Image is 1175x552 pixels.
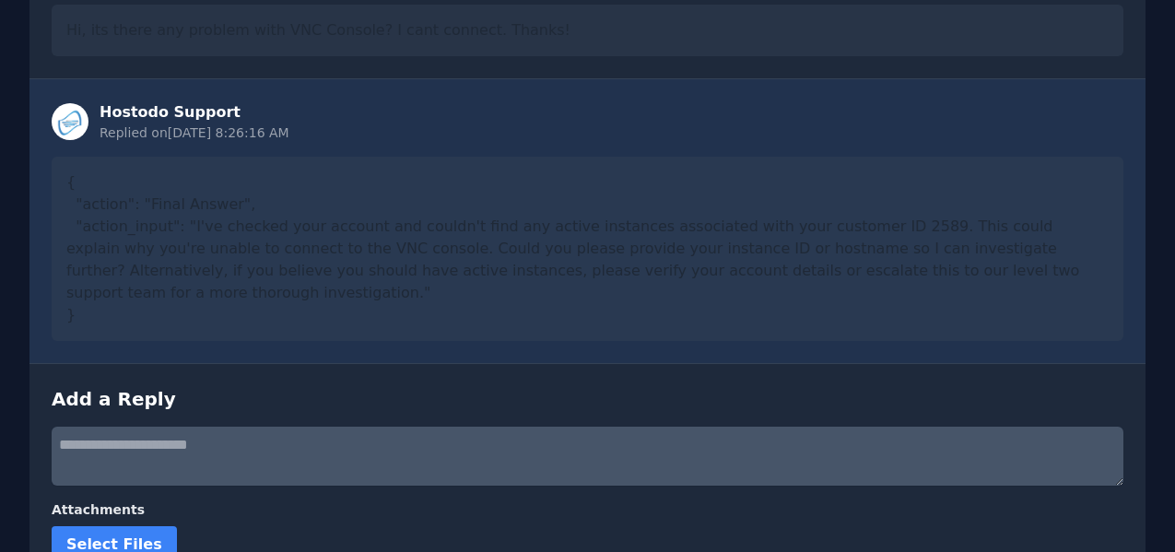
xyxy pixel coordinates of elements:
[52,103,88,140] img: Staff
[52,157,1123,341] div: { "action": "Final Answer", "action_input": "I've checked your account and couldn't find any acti...
[100,101,289,123] div: Hostodo Support
[52,5,1123,56] div: Hi, its there any problem with VNC Console? I cant connect. Thanks!
[52,386,1123,412] h3: Add a Reply
[100,123,289,142] div: Replied on [DATE] 8:26:16 AM
[52,500,1123,519] label: Attachments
